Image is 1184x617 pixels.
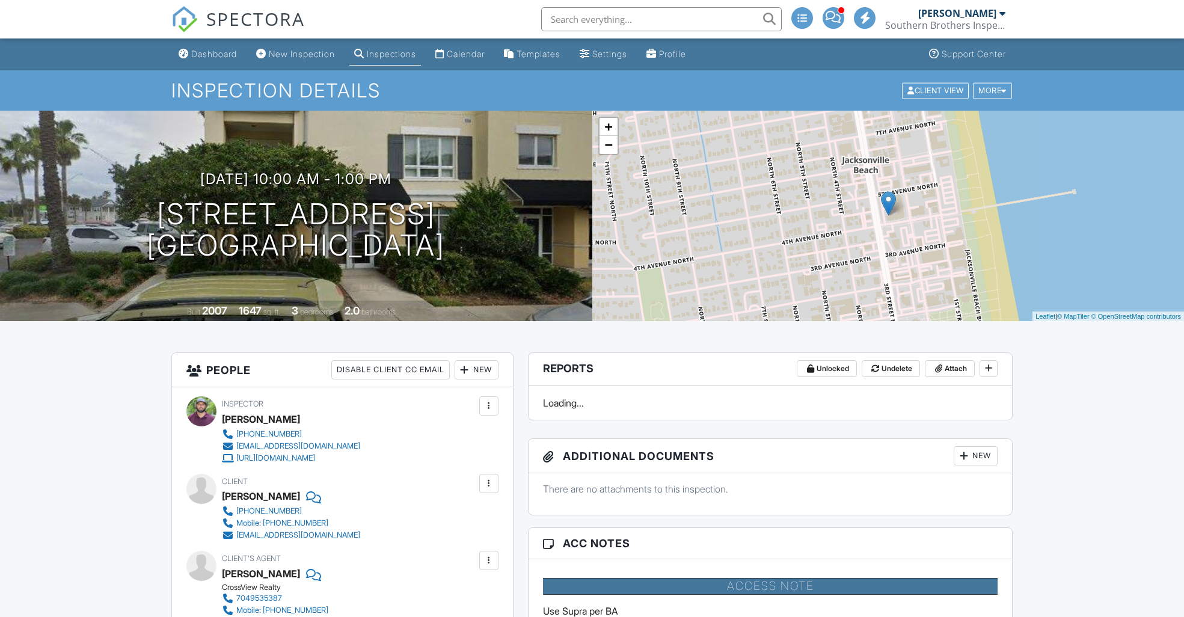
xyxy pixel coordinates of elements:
h4: Access Note [543,578,998,595]
div: 2007 [202,304,227,317]
div: [URL][DOMAIN_NAME] [236,453,315,463]
div: [EMAIL_ADDRESS][DOMAIN_NAME] [236,441,360,451]
span: Client's Agent [222,554,281,563]
h1: Inspection Details [171,80,1013,101]
span: bathrooms [361,307,396,316]
span: SPECTORA [206,6,305,31]
span: sq. ft. [263,307,280,316]
div: More [973,82,1012,99]
a: Zoom in [600,118,618,136]
a: 7049535387 [222,592,420,604]
div: Profile [659,49,686,59]
span: Built [187,307,200,316]
div: Settings [592,49,627,59]
div: [PHONE_NUMBER] [236,506,302,516]
a: [PHONE_NUMBER] [222,505,360,517]
div: New Inspection [269,49,335,59]
a: © OpenStreetMap contributors [1091,313,1181,320]
div: Disable Client CC Email [331,360,450,379]
a: [URL][DOMAIN_NAME] [222,452,360,464]
div: | [1032,312,1184,322]
a: Settings [575,43,632,66]
div: 1647 [239,304,262,317]
span: bedrooms [300,307,333,316]
span: Inspector [222,399,263,408]
div: [PERSON_NAME] [918,7,996,19]
div: Support Center [942,49,1006,59]
a: Client View [901,85,972,94]
div: [PERSON_NAME] [222,487,300,505]
input: Search everything... [541,7,782,31]
a: SPECTORA [171,16,305,41]
div: Mobile: [PHONE_NUMBER] [236,518,328,528]
a: Calendar [431,43,489,66]
a: Mobile: [PHONE_NUMBER] [222,604,420,616]
a: Zoom out [600,136,618,154]
div: Client View [902,82,969,99]
p: There are no attachments to this inspection. [543,482,998,496]
a: Inspections [349,43,421,66]
div: [PHONE_NUMBER] [236,429,302,439]
div: 3 [292,304,298,317]
h3: People [172,353,513,387]
div: Mobile: [PHONE_NUMBER] [236,606,328,615]
a: [PHONE_NUMBER] [222,428,360,440]
h1: [STREET_ADDRESS] [GEOGRAPHIC_DATA] [147,198,445,262]
div: 2.0 [345,304,360,317]
div: [PERSON_NAME] [222,410,300,428]
img: The Best Home Inspection Software - Spectora [171,6,198,32]
div: 7049535387 [236,594,282,603]
h3: [DATE] 10:00 am - 1:00 pm [200,171,391,187]
div: CrossView Realty [222,583,429,592]
a: Profile [642,43,691,66]
div: Calendar [447,49,485,59]
div: Dashboard [191,49,237,59]
a: Support Center [924,43,1011,66]
div: Templates [517,49,560,59]
a: Templates [499,43,565,66]
a: [EMAIL_ADDRESS][DOMAIN_NAME] [222,529,360,541]
span: Client [222,477,248,486]
div: [EMAIL_ADDRESS][DOMAIN_NAME] [236,530,360,540]
a: [EMAIL_ADDRESS][DOMAIN_NAME] [222,440,360,452]
a: Leaflet [1035,313,1055,320]
div: Southern Brothers Inspections [885,19,1005,31]
div: Inspections [367,49,416,59]
div: New [455,360,498,379]
h3: Additional Documents [529,439,1013,473]
div: New [954,446,998,465]
div: [PERSON_NAME] [222,565,300,583]
a: Mobile: [PHONE_NUMBER] [222,517,360,529]
a: Dashboard [174,43,242,66]
a: New Inspection [251,43,340,66]
h3: ACC Notes [529,528,1013,559]
a: © MapTiler [1057,313,1090,320]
